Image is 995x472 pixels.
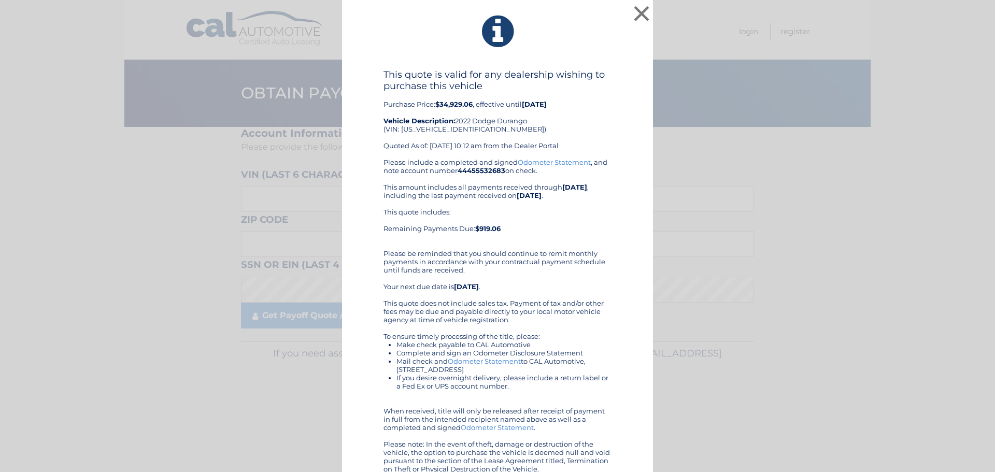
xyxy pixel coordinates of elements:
[475,224,501,233] b: $919.06
[454,282,479,291] b: [DATE]
[396,340,612,349] li: Make check payable to CAL Automotive
[383,117,455,125] strong: Vehicle Description:
[383,208,612,241] div: This quote includes: Remaining Payments Due:
[562,183,587,191] b: [DATE]
[448,357,521,365] a: Odometer Statement
[396,349,612,357] li: Complete and sign an Odometer Disclosure Statement
[522,100,547,108] b: [DATE]
[435,100,473,108] b: $34,929.06
[458,166,505,175] b: 44455532683
[461,423,534,432] a: Odometer Statement
[383,69,612,158] div: Purchase Price: , effective until 2022 Dodge Durango (VIN: [US_VEHICLE_IDENTIFICATION_NUMBER]) Qu...
[383,69,612,92] h4: This quote is valid for any dealership wishing to purchase this vehicle
[518,158,591,166] a: Odometer Statement
[396,374,612,390] li: If you desire overnight delivery, please include a return label or a Fed Ex or UPS account number.
[396,357,612,374] li: Mail check and to CAL Automotive, [STREET_ADDRESS]
[631,3,652,24] button: ×
[517,191,542,199] b: [DATE]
